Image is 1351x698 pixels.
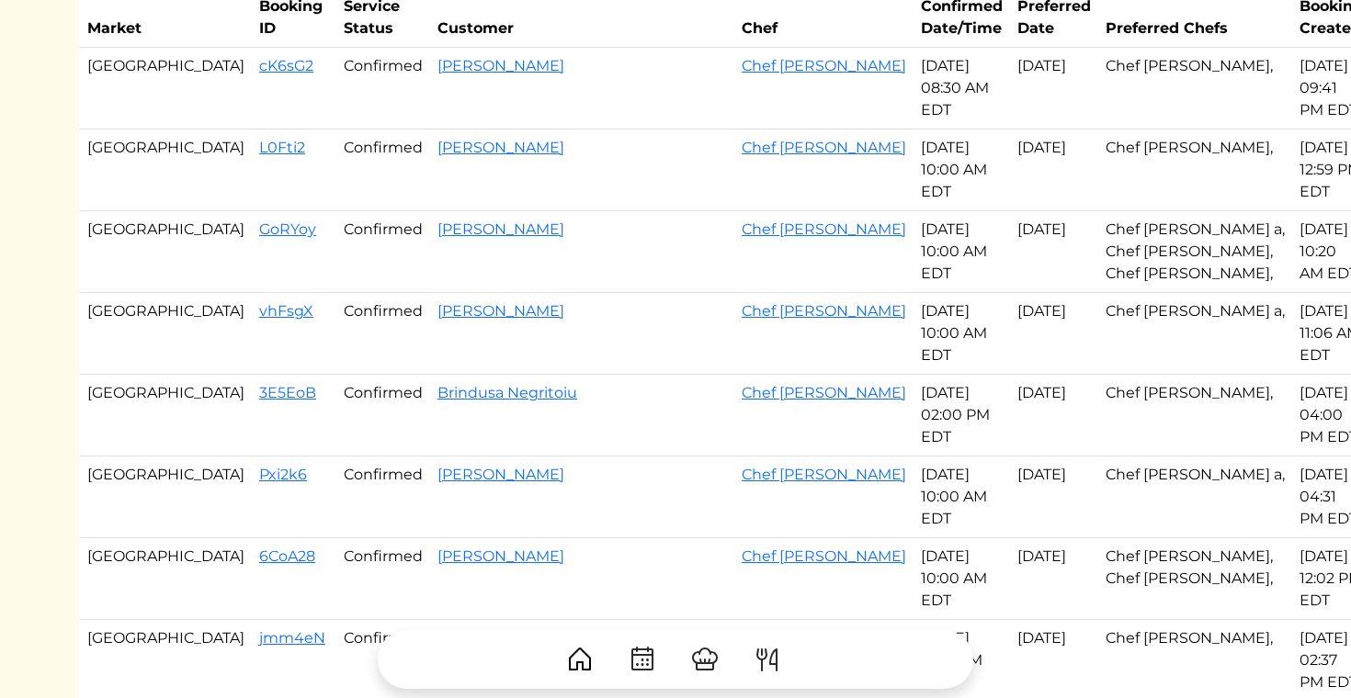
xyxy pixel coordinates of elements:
td: [GEOGRAPHIC_DATA] [80,375,252,456]
a: L0Fti2 [259,139,305,156]
td: Confirmed [336,538,430,620]
td: [DATE] [1010,375,1098,456]
td: Confirmed [336,48,430,129]
td: [DATE] 10:00 AM EDT [914,293,1010,375]
a: Chef [PERSON_NAME] [742,384,906,401]
td: [DATE] 10:00 AM EDT [914,129,1010,211]
td: Chef [PERSON_NAME] a, [1098,456,1292,538]
a: [PERSON_NAME] [437,57,564,74]
td: [DATE] [1010,211,1098,293]
a: Chef [PERSON_NAME] [742,466,906,483]
img: ChefHat-a374fb509e4f37eb0702ca99f5f64f3b6956810f32a249b33092029f8484b388.svg [690,645,720,674]
a: [PERSON_NAME] [437,302,564,320]
td: [DATE] 02:00 PM EDT [914,375,1010,456]
a: 3E5EoB [259,384,316,401]
td: Confirmed [336,375,430,456]
td: [DATE] 10:00 AM EDT [914,211,1010,293]
td: Chef [PERSON_NAME], [1098,48,1292,129]
td: Chef [PERSON_NAME], Chef [PERSON_NAME], [1098,538,1292,620]
td: [GEOGRAPHIC_DATA] [80,538,252,620]
td: Chef [PERSON_NAME], [1098,375,1292,456]
a: cK6sG2 [259,57,313,74]
td: Confirmed [336,129,430,211]
td: Chef [PERSON_NAME] a, [1098,293,1292,375]
a: Brindusa Negritoiu [437,384,577,401]
a: 6CoA28 [259,547,315,565]
td: [GEOGRAPHIC_DATA] [80,48,252,129]
td: Confirmed [336,211,430,293]
td: Chef [PERSON_NAME] a, Chef [PERSON_NAME], Chef [PERSON_NAME], [1098,211,1292,293]
a: Chef [PERSON_NAME] [742,302,906,320]
td: Chef [PERSON_NAME], [1098,129,1292,211]
a: Chef [PERSON_NAME] [742,220,906,238]
a: [PERSON_NAME] [437,547,564,565]
a: [PERSON_NAME] [437,139,564,156]
td: [DATE] [1010,456,1098,538]
td: [GEOGRAPHIC_DATA] [80,129,252,211]
a: Chef [PERSON_NAME] [742,139,906,156]
td: [DATE] [1010,293,1098,375]
td: [DATE] [1010,48,1098,129]
td: Confirmed [336,293,430,375]
td: [DATE] 08:30 AM EDT [914,48,1010,129]
img: CalendarDots-5bcf9d9080389f2a281d69619e1c85352834be518fbc73d9501aef674afc0d57.svg [628,645,657,674]
td: [DATE] [1010,129,1098,211]
a: [PERSON_NAME] [437,466,564,483]
img: House-9bf13187bcbb5817f509fe5e7408150f90897510c4275e13d0d5fca38e0b5951.svg [565,645,595,674]
a: vhFsgX [259,302,313,320]
a: Pxi2k6 [259,466,307,483]
td: Confirmed [336,456,430,538]
td: [DATE] [1010,538,1098,620]
a: GoRYoy [259,220,316,238]
img: ForkKnife-55491504ffdb50bab0c1e09e7649658475375261d09fd45db06cec23bce548bf.svg [753,645,782,674]
td: [DATE] 10:00 AM EDT [914,538,1010,620]
td: [GEOGRAPHIC_DATA] [80,293,252,375]
a: Chef [PERSON_NAME] [742,57,906,74]
td: [GEOGRAPHIC_DATA] [80,456,252,538]
td: [DATE] 10:00 AM EDT [914,456,1010,538]
td: [GEOGRAPHIC_DATA] [80,211,252,293]
a: Chef [PERSON_NAME] [742,547,906,565]
a: [PERSON_NAME] [437,220,564,238]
